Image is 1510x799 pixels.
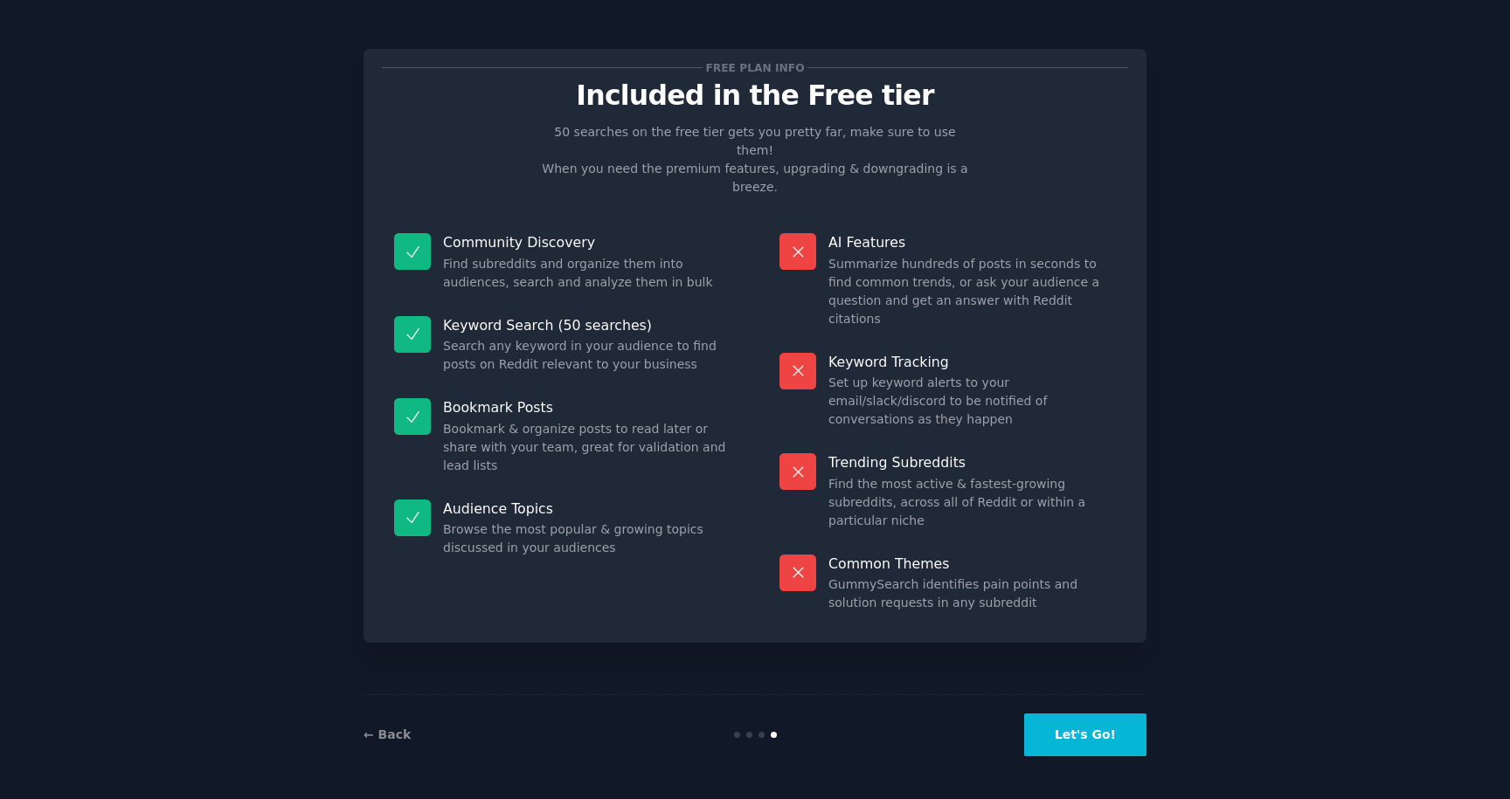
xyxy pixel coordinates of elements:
p: Trending Subreddits [828,453,1116,472]
p: Included in the Free tier [382,80,1128,111]
p: Keyword Tracking [828,353,1116,371]
p: 50 searches on the free tier gets you pretty far, make sure to use them! When you need the premiu... [535,123,975,196]
button: Let's Go! [1024,713,1146,756]
dd: Bookmark & organize posts to read later or share with your team, great for validation and lead lists [443,420,731,475]
a: ← Back [364,727,411,741]
dd: Set up keyword alerts to your email/slack/discord to be notified of conversations as they happen [828,374,1116,429]
dd: Find subreddits and organize them into audiences, search and analyze them in bulk [443,255,731,292]
dd: Search any keyword in your audience to find posts on Reddit relevant to your business [443,337,731,374]
dd: Find the most active & fastest-growing subreddits, across all of Reddit or within a particular niche [828,475,1116,530]
p: Audience Topics [443,499,731,518]
dd: Browse the most popular & growing topics discussed in your audiences [443,520,731,557]
dd: GummySearch identifies pain points and solution requests in any subreddit [828,575,1116,612]
p: Keyword Search (50 searches) [443,316,731,334]
p: AI Features [828,233,1116,251]
dd: Summarize hundreds of posts in seconds to find common trends, or ask your audience a question and... [828,255,1116,328]
span: Free plan info [703,59,807,77]
p: Bookmark Posts [443,398,731,417]
p: Common Themes [828,554,1116,573]
p: Community Discovery [443,233,731,251]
